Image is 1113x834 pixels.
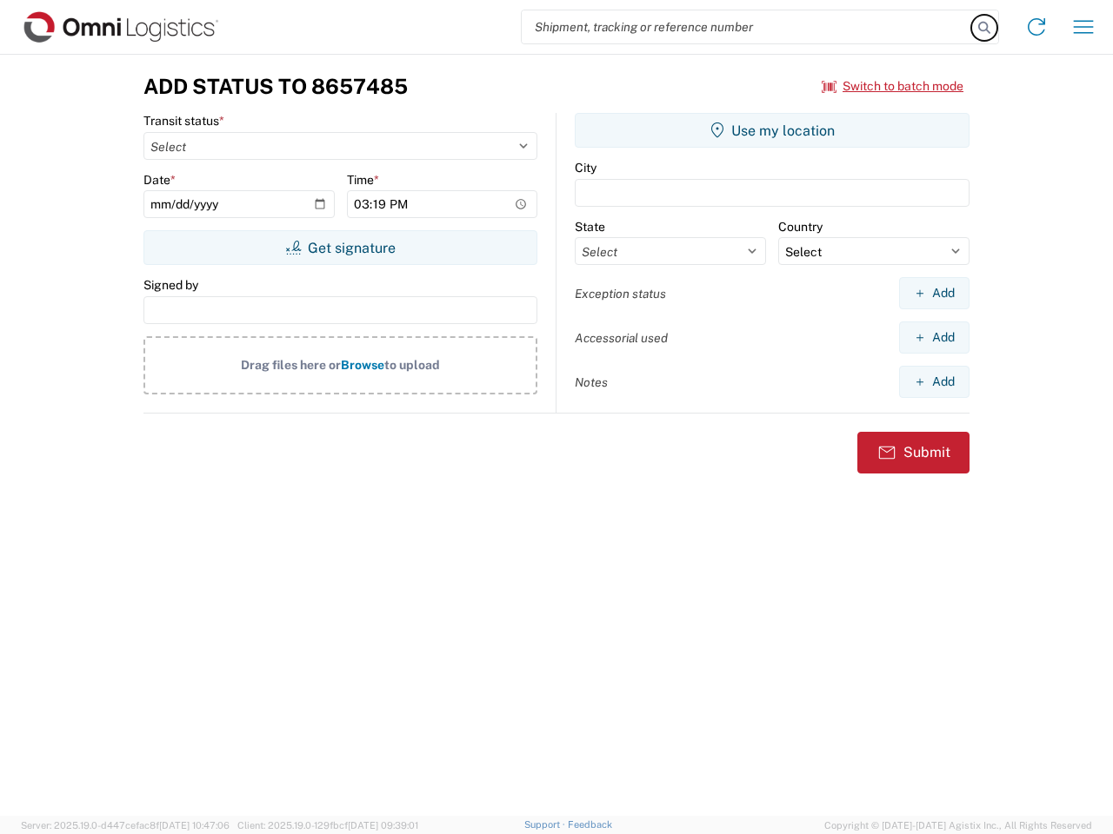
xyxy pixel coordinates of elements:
[899,366,970,398] button: Add
[384,358,440,372] span: to upload
[575,286,666,301] label: Exception status
[143,74,408,99] h3: Add Status to 8657485
[824,817,1092,833] span: Copyright © [DATE]-[DATE] Agistix Inc., All Rights Reserved
[143,230,537,265] button: Get signature
[568,819,612,830] a: Feedback
[21,820,230,831] span: Server: 2025.19.0-d447cefac8f
[575,374,608,390] label: Notes
[241,358,341,372] span: Drag files here or
[348,820,418,831] span: [DATE] 09:39:01
[899,321,970,354] button: Add
[143,113,224,129] label: Transit status
[347,172,379,188] label: Time
[857,432,970,473] button: Submit
[899,277,970,309] button: Add
[822,72,963,101] button: Switch to batch mode
[159,820,230,831] span: [DATE] 10:47:06
[575,113,970,148] button: Use my location
[522,10,972,43] input: Shipment, tracking or reference number
[341,358,384,372] span: Browse
[575,160,596,175] label: City
[778,219,823,235] label: Country
[575,330,668,346] label: Accessorial used
[524,819,568,830] a: Support
[575,219,605,235] label: State
[143,277,198,293] label: Signed by
[143,172,176,188] label: Date
[237,820,418,831] span: Client: 2025.19.0-129fbcf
